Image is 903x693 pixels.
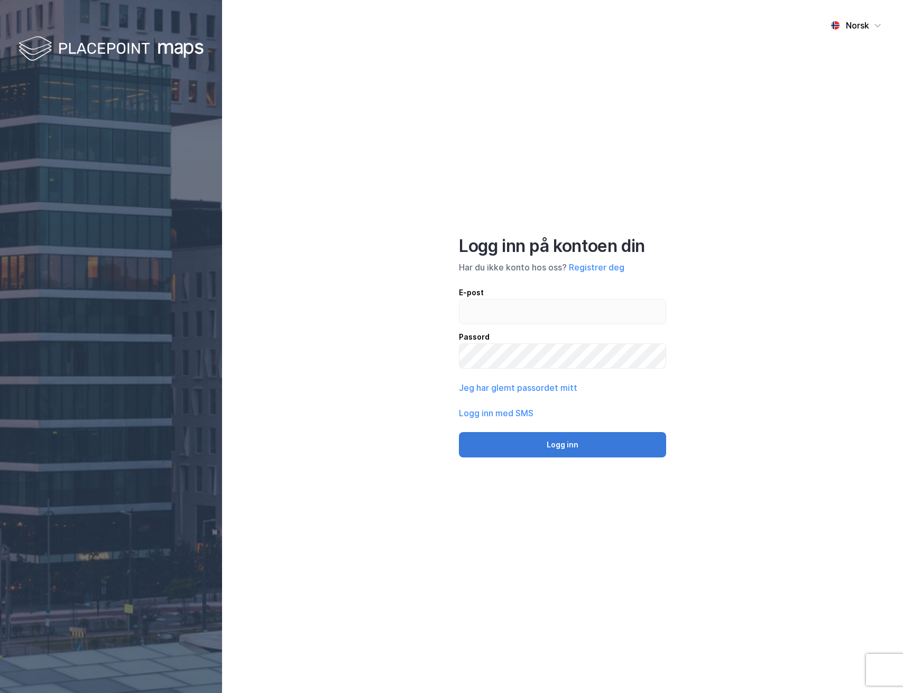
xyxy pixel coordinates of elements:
div: Norsk [846,19,869,32]
button: Registrer deg [569,261,624,274]
div: E-post [459,286,666,299]
div: Kontrollprogram for chat [850,642,903,693]
div: Logg inn på kontoen din [459,236,666,257]
button: Logg inn med SMS [459,407,533,419]
div: Har du ikke konto hos oss? [459,261,666,274]
button: Logg inn [459,432,666,457]
div: Passord [459,331,666,343]
img: logo-white.f07954bde2210d2a523dddb988cd2aa7.svg [19,34,204,65]
button: Jeg har glemt passordet mitt [459,381,577,394]
iframe: Chat Widget [850,642,903,693]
